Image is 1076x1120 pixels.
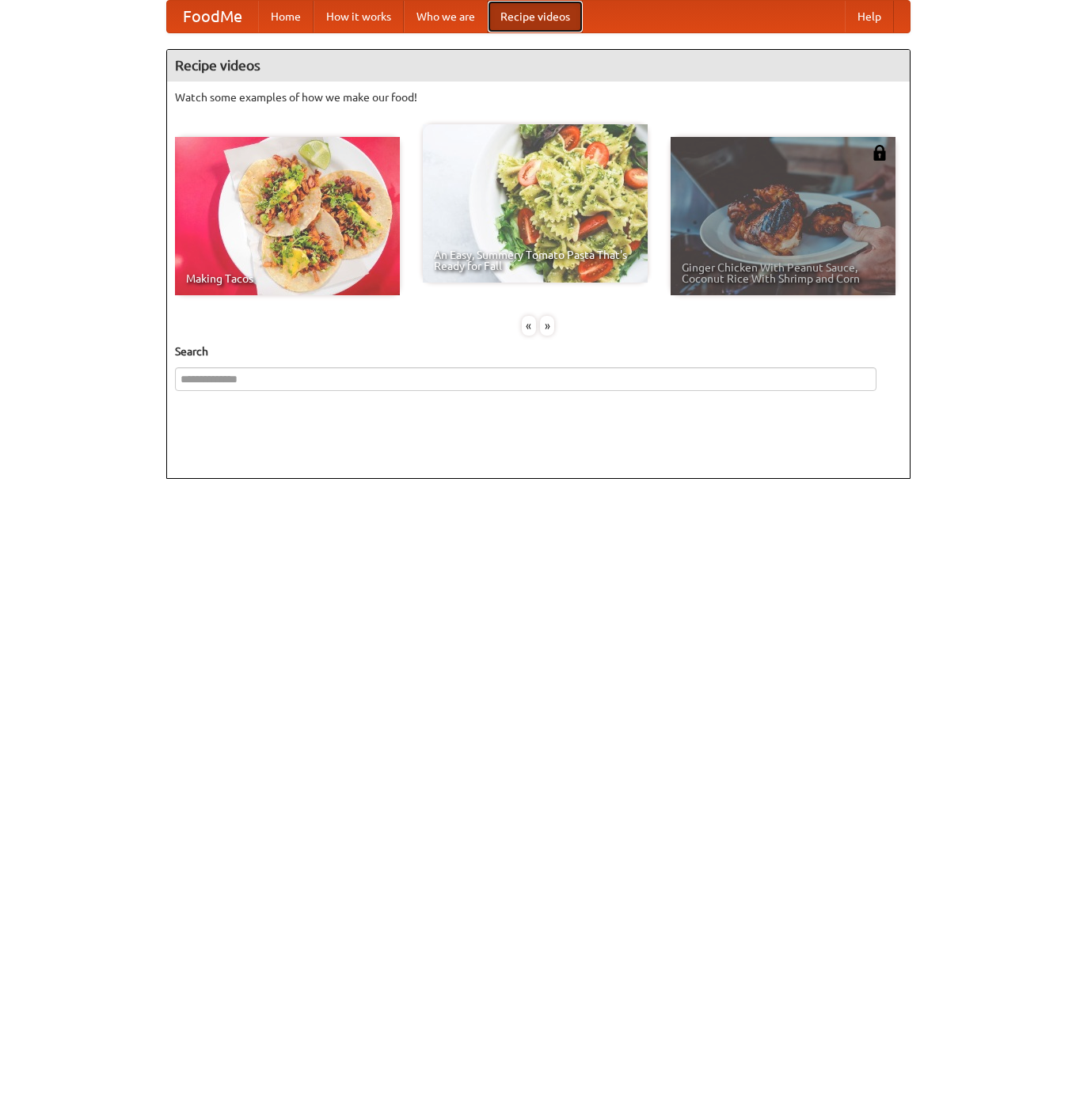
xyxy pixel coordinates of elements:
a: Making Tacos [175,137,400,295]
p: Watch some examples of how we make our food! [175,89,902,105]
a: How it works [314,1,404,32]
h5: Search [175,344,902,359]
a: Who we are [404,1,488,32]
span: Making Tacos [186,273,389,284]
span: An Easy, Summery Tomato Pasta That's Ready for Fall [434,249,637,271]
h4: Recipe videos [167,50,910,82]
a: Help [845,1,894,32]
div: « [522,316,536,336]
div: » [540,316,554,336]
img: 483408.png [872,145,888,161]
a: Home [258,1,314,32]
a: An Easy, Summery Tomato Pasta That's Ready for Fall [423,124,648,283]
a: Recipe videos [488,1,583,32]
a: FoodMe [167,1,258,32]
